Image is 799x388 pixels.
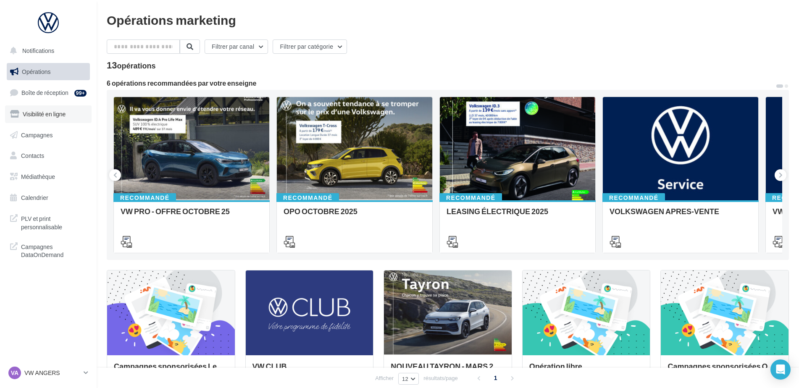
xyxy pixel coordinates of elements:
a: VA VW ANGERS [7,365,90,381]
a: Boîte de réception99+ [5,84,92,102]
span: Afficher [375,374,394,382]
span: Calendrier [21,194,48,201]
button: Notifications [5,42,88,60]
span: Campagnes DataOnDemand [21,241,87,259]
div: NOUVEAU TAYRON - MARS 2025 [391,362,505,379]
div: 13 [107,60,156,70]
span: 1 [489,371,502,385]
span: 12 [402,375,408,382]
div: LEASING ÉLECTRIQUE 2025 [447,207,589,224]
button: 12 [398,373,419,385]
span: Médiathèque [21,173,55,180]
div: 99+ [74,90,87,97]
span: Opérations [22,68,50,75]
div: Opérations marketing [107,13,789,26]
a: PLV et print personnalisable [5,210,92,234]
button: Filtrer par catégorie [273,39,347,54]
div: Recommandé [113,193,176,202]
a: Contacts [5,147,92,165]
a: Médiathèque [5,168,92,186]
div: 6 opérations recommandées par votre enseigne [107,80,775,87]
div: VW CLUB [252,362,367,379]
div: Campagnes sponsorisées OPO [668,362,782,379]
div: Recommandé [276,193,339,202]
a: Calendrier [5,189,92,207]
div: OPO OCTOBRE 2025 [284,207,426,224]
div: Recommandé [602,193,665,202]
span: VA [11,369,18,377]
span: Campagnes [21,131,53,138]
div: opérations [117,62,155,69]
span: Notifications [22,47,54,54]
span: Contacts [21,152,44,159]
div: Campagnes sponsorisées Les Instants VW Octobre [114,362,228,379]
div: VOLKSWAGEN APRES-VENTE [610,207,752,224]
div: Opération libre [529,362,644,379]
span: Visibilité en ligne [23,110,66,118]
div: Recommandé [439,193,502,202]
a: Campagnes DataOnDemand [5,238,92,262]
div: VW PRO - OFFRE OCTOBRE 25 [121,207,263,224]
span: Boîte de réception [21,89,68,96]
div: Open Intercom Messenger [770,359,791,380]
a: Visibilité en ligne [5,105,92,123]
span: PLV et print personnalisable [21,213,87,231]
span: résultats/page [423,374,458,382]
button: Filtrer par canal [205,39,268,54]
a: Opérations [5,63,92,81]
a: Campagnes [5,126,92,144]
p: VW ANGERS [24,369,80,377]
